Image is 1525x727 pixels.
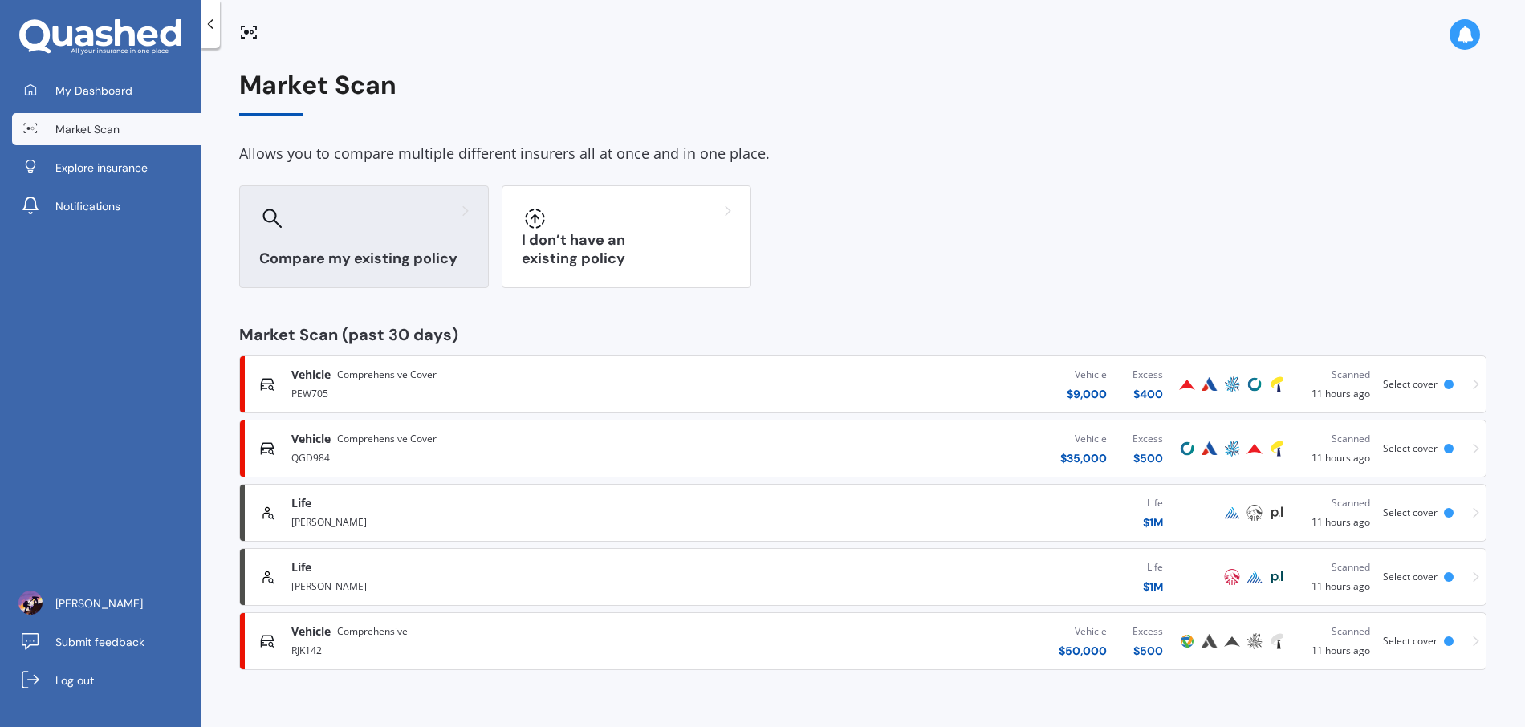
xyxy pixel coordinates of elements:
[1301,559,1370,595] div: 11 hours ago
[1267,567,1287,587] img: Partners Life
[1267,503,1287,522] img: Partners Life
[1067,386,1107,402] div: $ 9,000
[1177,375,1197,394] img: Provident
[291,367,331,383] span: Vehicle
[1267,375,1287,394] img: Tower
[1222,375,1242,394] img: AMP
[1133,386,1163,402] div: $ 400
[239,420,1486,477] a: VehicleComprehensive CoverQGD984Vehicle$35,000Excess$500CoveAutosureAMPProvidentTowerScanned11 ho...
[291,495,311,511] span: Life
[1143,495,1163,511] div: Life
[1177,439,1197,458] img: Cove
[1301,495,1370,530] div: 11 hours ago
[1301,431,1370,466] div: 11 hours ago
[1060,431,1107,447] div: Vehicle
[291,640,718,659] div: RJK142
[1245,567,1264,587] img: Pinnacle Life
[1245,375,1264,394] img: Cove
[239,142,1486,166] div: Allows you to compare multiple different insurers all at once and in one place.
[1143,514,1163,530] div: $ 1M
[12,626,201,658] a: Submit feedback
[239,355,1486,413] a: VehicleComprehensive CoverPEW705Vehicle$9,000Excess$400ProvidentAutosureAMPCoveTowerScanned11 hou...
[1301,559,1370,575] div: Scanned
[55,83,132,99] span: My Dashboard
[1060,450,1107,466] div: $ 35,000
[1200,439,1219,458] img: Autosure
[1222,632,1242,651] img: Provident
[1301,431,1370,447] div: Scanned
[12,190,201,222] a: Notifications
[12,587,201,619] a: [PERSON_NAME]
[12,152,201,184] a: Explore insurance
[1067,367,1107,383] div: Vehicle
[1177,632,1197,651] img: Protecta
[55,121,120,137] span: Market Scan
[239,71,1486,116] div: Market Scan
[18,591,43,615] img: ACg8ocKlEjKWzLG7J7g6xLupt9Q1r4hPZDOhajCIzB2c3Ww39JA=s96-c
[337,367,437,383] span: Comprehensive Cover
[239,548,1486,606] a: Life[PERSON_NAME]Life$1MAIAPinnacle LifePartners LifeScanned11 hours agoSelect cover
[1222,503,1242,522] img: Pinnacle Life
[1245,632,1264,651] img: AMP
[291,447,718,466] div: QGD984
[1059,643,1107,659] div: $ 50,000
[55,160,148,176] span: Explore insurance
[12,113,201,145] a: Market Scan
[1301,367,1370,402] div: 11 hours ago
[291,559,311,575] span: Life
[1222,439,1242,458] img: AMP
[55,595,143,611] span: [PERSON_NAME]
[1301,495,1370,511] div: Scanned
[291,383,718,402] div: PEW705
[239,327,1486,343] div: Market Scan (past 30 days)
[337,431,437,447] span: Comprehensive Cover
[1245,439,1264,458] img: Provident
[291,511,718,530] div: [PERSON_NAME]
[1143,559,1163,575] div: Life
[1301,623,1370,659] div: 11 hours ago
[291,623,331,640] span: Vehicle
[239,612,1486,670] a: VehicleComprehensiveRJK142Vehicle$50,000Excess$500ProtectaAutosureProvidentAMPTowerScanned11 hour...
[1133,643,1163,659] div: $ 500
[239,484,1486,542] a: Life[PERSON_NAME]Life$1MPinnacle LifeAIAPartners LifeScanned11 hours agoSelect cover
[1133,623,1163,640] div: Excess
[1383,441,1438,455] span: Select cover
[522,231,731,268] h3: I don’t have an existing policy
[12,664,201,697] a: Log out
[1245,503,1264,522] img: AIA
[1143,579,1163,595] div: $ 1M
[1200,632,1219,651] img: Autosure
[291,575,718,595] div: [PERSON_NAME]
[1133,431,1163,447] div: Excess
[1383,570,1438,583] span: Select cover
[1383,634,1438,648] span: Select cover
[55,198,120,214] span: Notifications
[1222,567,1242,587] img: AIA
[1059,623,1107,640] div: Vehicle
[55,634,144,650] span: Submit feedback
[1383,506,1438,519] span: Select cover
[12,75,201,107] a: My Dashboard
[291,431,331,447] span: Vehicle
[1383,377,1438,391] span: Select cover
[259,250,469,268] h3: Compare my existing policy
[1133,367,1163,383] div: Excess
[55,672,94,688] span: Log out
[1200,375,1219,394] img: Autosure
[337,623,408,640] span: Comprehensive
[1267,632,1287,651] img: Tower
[1133,450,1163,466] div: $ 500
[1301,367,1370,383] div: Scanned
[1301,623,1370,640] div: Scanned
[1267,439,1287,458] img: Tower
